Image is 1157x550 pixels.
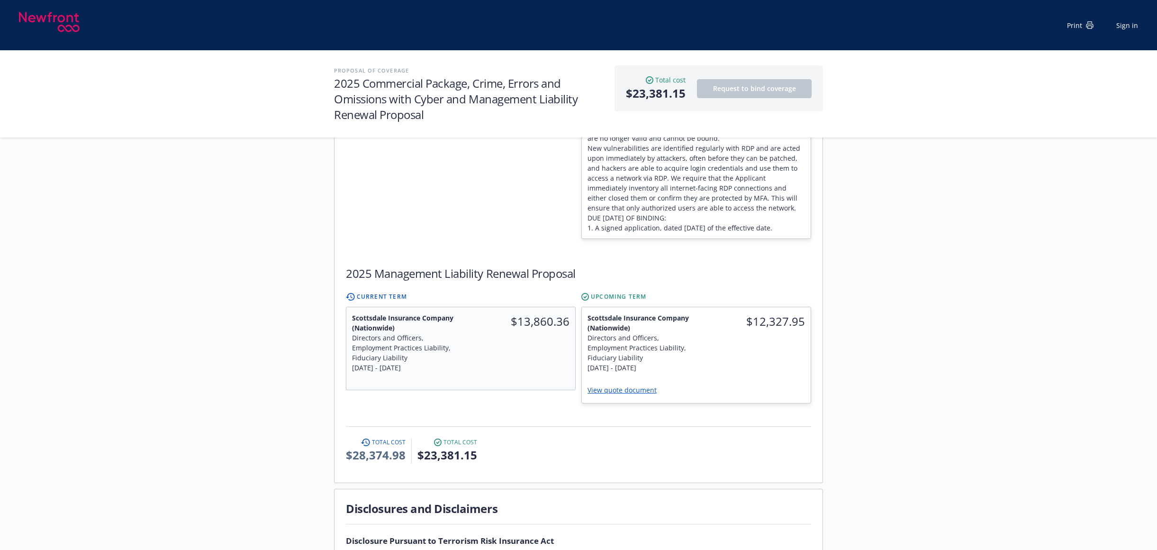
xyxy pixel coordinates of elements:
a: Sign in [1116,20,1138,30]
span: Scottsdale Insurance Company (Nationwide) [588,313,691,333]
div: Directors and Officers, Employment Practices Liability, Fiduciary Liability [352,333,455,363]
span: Current Term [357,293,407,301]
h1: Disclosure Pursuant to Terrorism Risk Insurance Act [346,536,811,546]
div: Print [1067,20,1094,30]
span: $23,381.15 [417,447,477,464]
span: Upcoming Term [591,293,647,301]
span: Scottsdale Insurance Company (Nationwide) [352,313,455,333]
h1: 2025 Management Liability Renewal Proposal [346,266,576,281]
span: $12,327.95 [702,313,805,330]
h2: Proposal of coverage [334,65,605,75]
span: $28,374.98 [346,447,406,464]
h1: Disclosures and Disclaimers [346,501,811,516]
div: [DATE] - [DATE] [588,363,691,373]
span: Total cost [443,438,477,447]
span: $13,860.36 [467,313,570,330]
span: Bind Subjectivities: DUE PRIOR TO BINDING: 1. Our non-intrusive vulnerability scan has detected p... [588,54,805,233]
h1: 2025 Commercial Package, Crime, Errors and Omissions with Cyber and Management Liability Renewal ... [334,75,605,122]
div: Directors and Officers, Employment Practices Liability, Fiduciary Liability [588,333,691,363]
span: Total cost [372,438,406,447]
button: Request to bind coverage [697,79,812,98]
span: Request to bind coverage [713,84,796,93]
span: Total cost [655,75,686,85]
a: View quote document [588,385,664,394]
span: $23,381.15 [626,85,686,102]
div: [DATE] - [DATE] [352,363,455,373]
